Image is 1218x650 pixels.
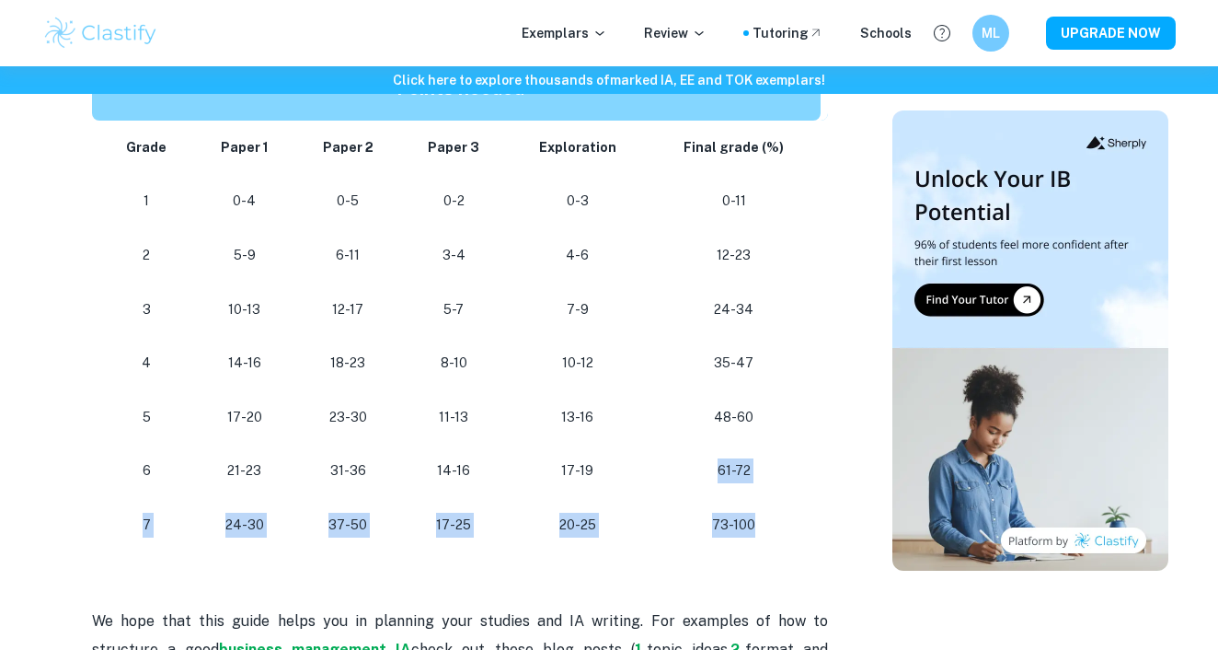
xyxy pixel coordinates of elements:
p: 0-2 [416,189,493,214]
p: 73-100 [662,513,806,538]
p: 7 [114,513,179,538]
strong: Points needed [396,77,524,99]
p: 17-20 [209,405,282,430]
p: 0-4 [209,189,282,214]
p: 0-5 [310,189,385,214]
p: 12-23 [662,243,806,268]
p: 4-6 [522,243,633,268]
strong: Paper 1 [221,140,269,155]
strong: Paper 3 [428,140,479,155]
button: ML [972,15,1009,52]
p: 21-23 [209,458,282,483]
p: 37-50 [310,513,385,538]
p: 7-9 [522,297,633,322]
p: 35-47 [662,351,806,376]
p: 12-17 [310,297,385,322]
p: 48-60 [662,405,806,430]
p: Exemplars [522,23,607,43]
strong: Exploration [539,140,616,155]
h6: Click here to explore thousands of marked IA, EE and TOK exemplars ! [4,70,1214,90]
p: 0-3 [522,189,633,214]
button: UPGRADE NOW [1046,17,1176,50]
p: 2 [114,243,179,268]
p: 31-36 [310,458,385,483]
p: Review [644,23,707,43]
p: 8-10 [416,351,493,376]
h6: ML [981,23,1002,43]
p: 17-19 [522,458,633,483]
p: 10-13 [209,297,282,322]
p: 4 [114,351,179,376]
a: Tutoring [753,23,823,43]
p: 6-11 [310,243,385,268]
img: Clastify logo [42,15,159,52]
strong: Grade [126,140,167,155]
p: 5-9 [209,243,282,268]
p: 5-7 [416,297,493,322]
p: 6 [114,458,179,483]
p: 1 [114,189,179,214]
p: 20-25 [522,513,633,538]
p: 3-4 [416,243,493,268]
p: 14-16 [416,458,493,483]
strong: Final grade (%) [684,140,784,155]
p: 11-13 [416,405,493,430]
p: 0-11 [662,189,806,214]
p: 24-30 [209,513,282,538]
a: Schools [860,23,912,43]
p: 3 [114,297,179,322]
p: 24-34 [662,297,806,322]
p: 10-12 [522,351,633,376]
p: 17-25 [416,513,493,538]
button: Help and Feedback [926,17,958,49]
p: 23-30 [310,405,385,430]
img: Thumbnail [892,110,1168,571]
p: 18-23 [310,351,385,376]
p: 61-72 [662,458,806,483]
p: 5 [114,405,179,430]
p: 14-16 [209,351,282,376]
strong: Paper 2 [323,140,373,155]
p: 13-16 [522,405,633,430]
